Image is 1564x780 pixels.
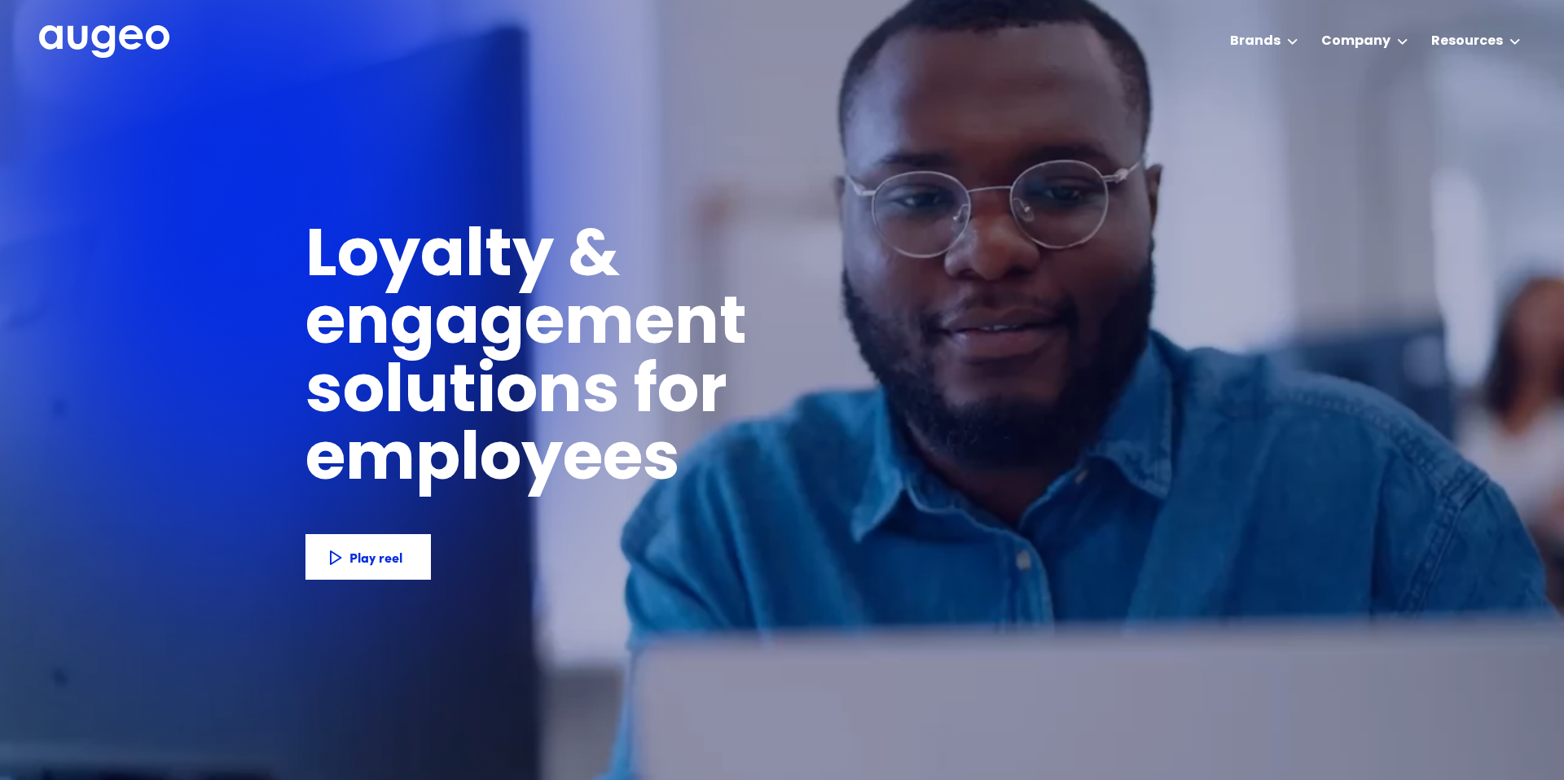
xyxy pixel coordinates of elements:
[1230,32,1281,51] div: Brands
[305,428,709,496] h1: employees
[39,25,169,59] img: Augeo's full logo in white.
[39,25,169,59] a: home
[305,534,431,580] a: Play reel
[1431,32,1503,51] div: Resources
[305,225,1009,427] h1: Loyalty & engagement solutions for
[1321,32,1390,51] div: Company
